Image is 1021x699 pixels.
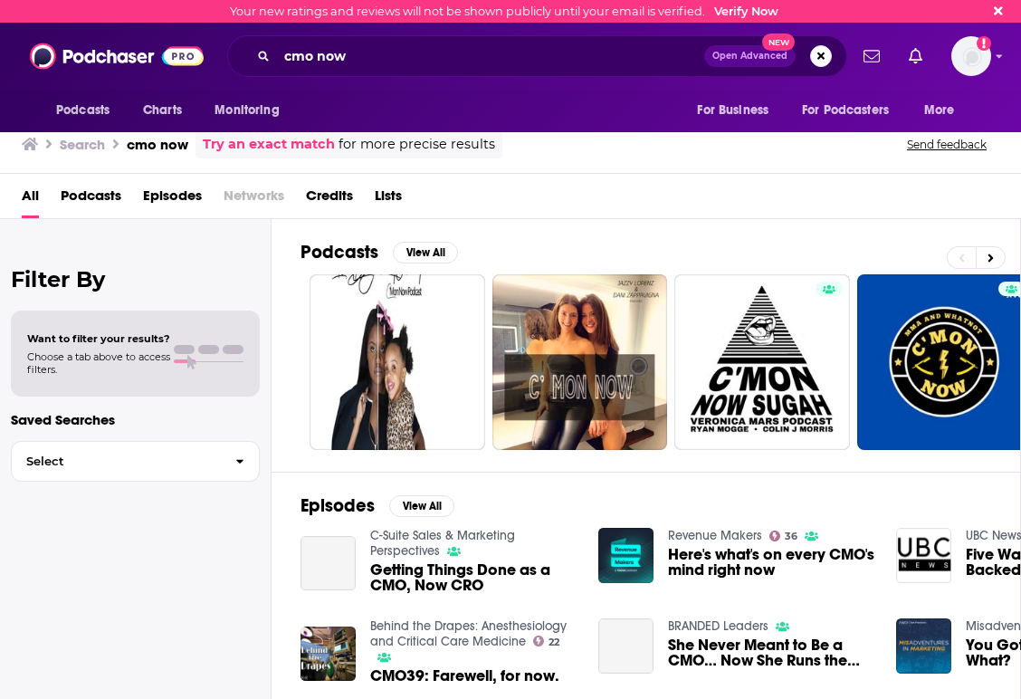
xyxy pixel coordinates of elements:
a: Charts [131,93,193,128]
button: Send feedback [902,137,992,152]
div: Search podcasts, credits, & more... [227,35,847,77]
a: All [22,181,39,218]
a: Show notifications dropdown [902,41,930,72]
span: Open Advanced [712,52,787,61]
span: For Podcasters [802,98,889,123]
h2: Filter By [11,266,260,292]
a: EpisodesView All [301,494,454,517]
span: 22 [549,638,559,646]
span: New [762,34,795,51]
img: CMO39: Farewell, for now. [301,627,356,682]
h3: Search [60,136,105,153]
svg: Email not verified [977,36,991,51]
span: Podcasts [56,98,110,123]
button: open menu [790,93,915,128]
button: Select [11,441,260,482]
button: Show profile menu [951,36,991,76]
span: More [924,98,955,123]
a: Episodes [143,181,202,218]
a: Lists [375,181,402,218]
span: Charts [143,98,182,123]
img: You Got the CMO Job. Now What? [896,618,951,674]
div: Your new ratings and reviews will not be shown publicly until your email is verified. [230,5,778,18]
button: open menu [202,93,302,128]
a: PodcastsView All [301,241,458,263]
button: open menu [911,93,978,128]
button: View All [389,495,454,517]
span: Monitoring [215,98,279,123]
span: Want to filter your results? [27,332,170,345]
span: Logged in as atenbroek [951,36,991,76]
a: Here's what's on every CMO's mind right now [668,547,874,578]
a: Behind the Drapes: Anesthesiology and Critical Care Medicine [370,618,567,649]
input: Search podcasts, credits, & more... [277,42,704,71]
a: Verify Now [714,5,778,18]
a: Credits [306,181,353,218]
span: For Business [697,98,768,123]
a: Podcasts [61,181,121,218]
a: CMO39: Farewell, for now. [370,668,559,684]
span: Networks [224,181,284,218]
a: Revenue Makers [668,528,762,543]
button: open menu [43,93,133,128]
a: Try an exact match [203,134,335,155]
a: Show notifications dropdown [856,41,887,72]
img: Here's what's on every CMO's mind right now [598,528,654,583]
a: BRANDED Leaders [668,618,768,634]
img: User Profile [951,36,991,76]
a: 22 [533,636,560,646]
h2: Episodes [301,494,375,517]
img: Five Warning Signs Your PE-Backed Company Needs Fractional CMO Leadership Now [896,528,951,583]
button: View All [393,242,458,263]
span: 36 [785,532,797,541]
a: Getting Things Done as a CMO, Now CRO [301,536,356,591]
span: Select [12,455,221,467]
h3: cmo now [127,136,188,153]
a: Getting Things Done as a CMO, Now CRO [370,562,577,593]
a: 36 [769,531,798,541]
img: Podchaser - Follow, Share and Rate Podcasts [30,39,204,73]
h2: Podcasts [301,241,378,263]
a: She Never Meant to Be a CMO… Now She Runs the Brand | BRANDED+ [598,618,654,674]
button: Open AdvancedNew [704,45,796,67]
a: C-Suite Sales & Marketing Perspectives [370,528,515,559]
p: Saved Searches [11,411,260,428]
span: Choose a tab above to access filters. [27,350,170,376]
a: She Never Meant to Be a CMO… Now She Runs the Brand | BRANDED+ [668,637,874,668]
span: for more precise results [339,134,495,155]
button: open menu [684,93,791,128]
